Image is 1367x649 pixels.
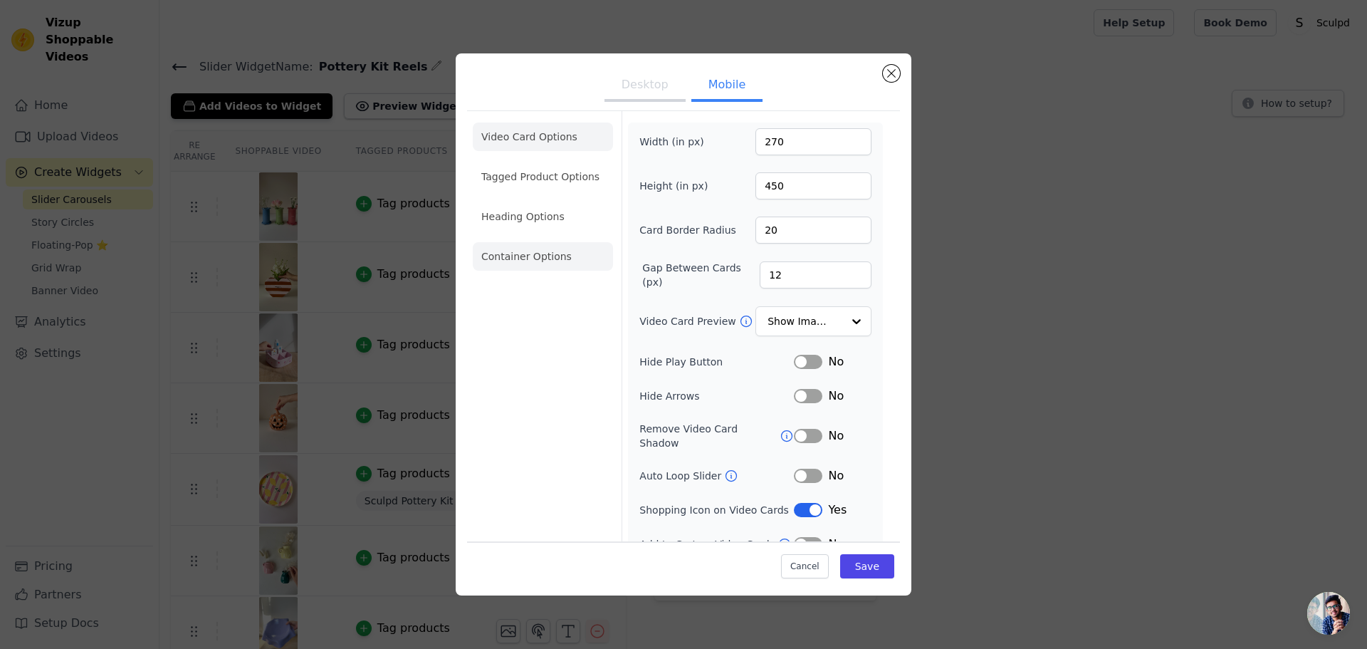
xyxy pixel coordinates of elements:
button: Cancel [781,554,829,578]
label: Height (in px) [639,179,717,193]
label: Add to Cart on Video Cards [639,537,777,551]
button: Mobile [691,71,763,102]
li: Heading Options [473,202,613,231]
button: Desktop [604,71,686,102]
li: Container Options [473,242,613,271]
label: Hide Play Button [639,355,794,369]
span: No [828,427,844,445]
li: Tagged Product Options [473,162,613,191]
span: No [828,388,844,405]
span: Yes [828,502,847,519]
label: Card Border Radius [639,223,736,237]
label: Video Card Preview [639,314,738,328]
label: Auto Loop Slider [639,469,724,483]
button: Close modal [883,65,900,82]
label: Shopping Icon on Video Cards [639,503,789,517]
button: Save [840,554,894,578]
label: Width (in px) [639,135,717,149]
a: Open chat [1307,592,1350,635]
span: No [828,536,844,553]
label: Hide Arrows [639,389,794,403]
span: No [828,353,844,370]
label: Remove Video Card Shadow [639,422,780,450]
li: Video Card Options [473,123,613,151]
label: Gap Between Cards (px) [642,261,760,289]
span: No [828,467,844,484]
